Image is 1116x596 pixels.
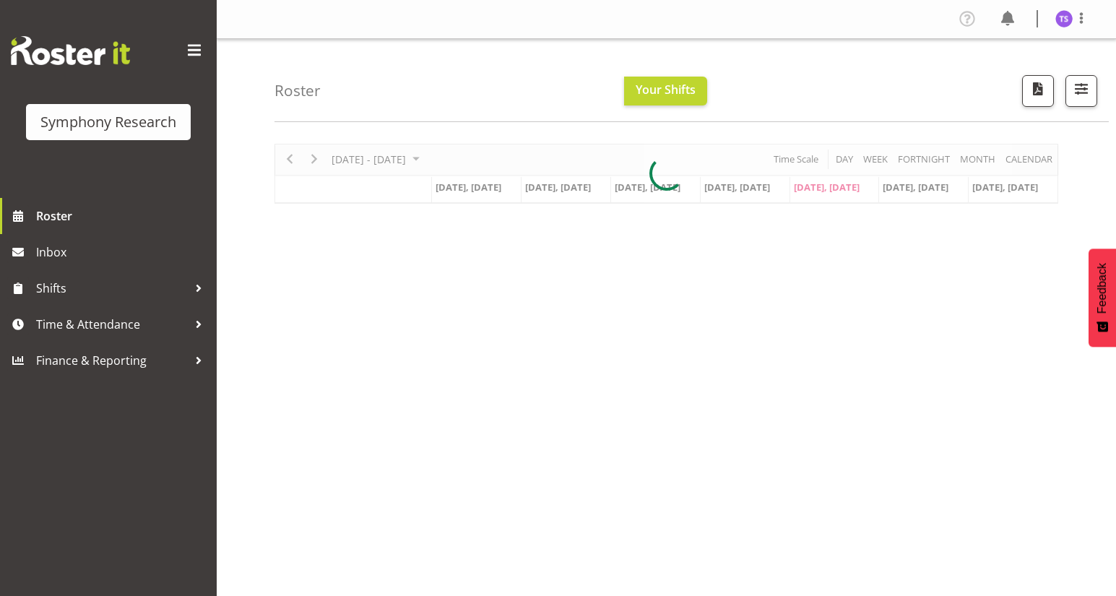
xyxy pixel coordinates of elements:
button: Filter Shifts [1065,75,1097,107]
span: Time & Attendance [36,314,188,335]
h4: Roster [274,82,321,99]
button: Feedback - Show survey [1089,249,1116,347]
span: Your Shifts [636,82,696,98]
button: Download a PDF of the roster according to the set date range. [1022,75,1054,107]
button: Your Shifts [624,77,707,105]
img: titi-strickland1975.jpg [1055,10,1073,27]
img: Rosterit website logo [11,36,130,65]
span: Roster [36,205,209,227]
span: Finance & Reporting [36,350,188,371]
span: Feedback [1096,263,1109,314]
span: Inbox [36,241,209,263]
div: Symphony Research [40,111,176,133]
span: Shifts [36,277,188,299]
